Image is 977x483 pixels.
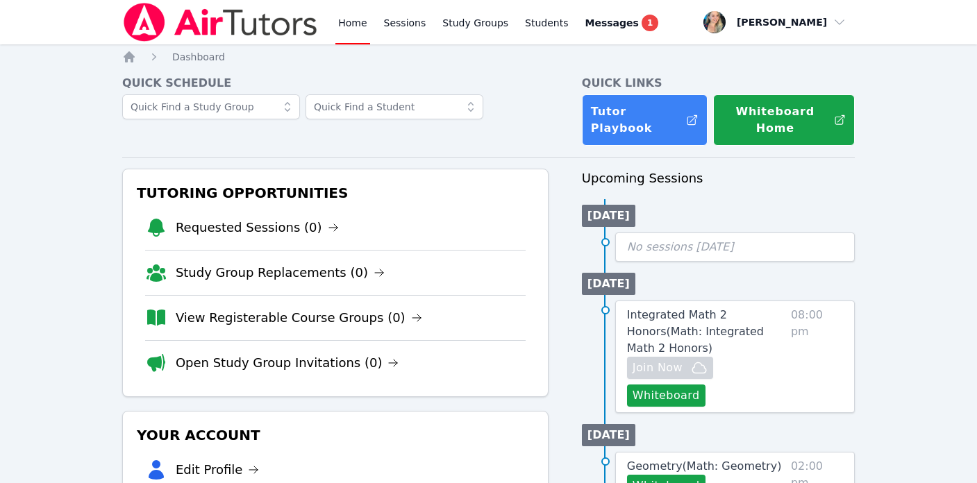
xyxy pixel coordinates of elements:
button: Whiteboard [627,384,705,407]
a: Geometry(Math: Geometry) [627,458,782,475]
span: Messages [585,16,639,30]
h3: Upcoming Sessions [582,169,855,188]
span: Geometry ( Math: Geometry ) [627,459,782,473]
li: [DATE] [582,424,635,446]
li: [DATE] [582,273,635,295]
a: Edit Profile [176,460,260,480]
span: Join Now [633,359,683,376]
a: Requested Sessions (0) [176,218,339,237]
button: Whiteboard Home [713,94,855,146]
h3: Tutoring Opportunities [134,180,537,205]
input: Quick Find a Study Group [122,94,300,119]
a: Integrated Math 2 Honors(Math: Integrated Math 2 Honors) [627,307,785,357]
a: Open Study Group Invitations (0) [176,353,399,373]
a: View Registerable Course Groups (0) [176,308,422,328]
button: Join Now [627,357,713,379]
li: [DATE] [582,205,635,227]
h4: Quick Schedule [122,75,549,92]
a: Tutor Playbook [582,94,708,146]
h3: Your Account [134,423,537,448]
a: Dashboard [172,50,225,64]
img: Air Tutors [122,3,319,42]
nav: Breadcrumb [122,50,855,64]
span: 1 [642,15,658,31]
span: Integrated Math 2 Honors ( Math: Integrated Math 2 Honors ) [627,308,764,355]
a: Study Group Replacements (0) [176,263,385,282]
span: No sessions [DATE] [627,240,734,253]
span: Dashboard [172,51,225,62]
h4: Quick Links [582,75,855,92]
span: 08:00 pm [791,307,843,407]
input: Quick Find a Student [306,94,483,119]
